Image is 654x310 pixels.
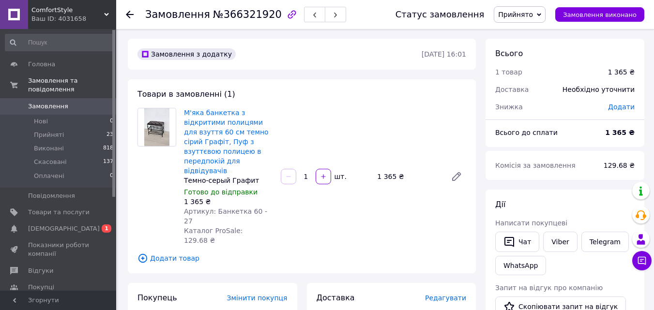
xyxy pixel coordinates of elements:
[103,144,113,153] span: 818
[34,158,67,166] span: Скасовані
[184,188,258,196] span: Готово до відправки
[31,6,104,15] span: ComfortStyle
[495,129,558,136] span: Всього до сплати
[103,158,113,166] span: 137
[137,253,466,264] span: Додати товар
[495,162,576,169] span: Комісія за замовлення
[395,10,485,19] div: Статус замовлення
[495,103,523,111] span: Знижка
[28,192,75,200] span: Повідомлення
[110,117,113,126] span: 0
[495,232,539,252] button: Чат
[5,34,114,51] input: Пошук
[137,89,235,99] span: Товари в замовленні (1)
[495,284,603,292] span: Запит на відгук про компанію
[608,67,635,77] div: 1 365 ₴
[106,131,113,139] span: 23
[632,251,652,270] button: Чат з покупцем
[28,266,53,275] span: Відгуки
[28,76,116,94] span: Замовлення та повідомлення
[332,172,348,181] div: шт.
[581,232,629,252] a: Telegram
[373,170,443,183] div: 1 365 ₴
[184,176,273,185] div: Темно-серый Графит
[495,86,529,93] span: Доставка
[31,15,116,23] div: Ваш ID: 4031658
[137,48,236,60] div: Замовлення з додатку
[110,172,113,180] span: 0
[184,109,269,175] a: М'яка банкетка з відкритими полицями для взуття 60 см темно сірий Графіт, Пуф з взуттєвою полицею...
[422,50,466,58] time: [DATE] 16:01
[557,79,640,100] div: Необхідно уточнити
[28,241,90,258] span: Показники роботи компанії
[563,11,637,18] span: Замовлення виконано
[227,294,288,302] span: Змінити покупця
[184,197,273,207] div: 1 365 ₴
[137,293,177,302] span: Покупець
[145,9,210,20] span: Замовлення
[184,207,267,225] span: Артикул: Банкетка 60 - 27
[28,102,68,111] span: Замовлення
[495,219,567,227] span: Написати покупцеві
[543,232,577,252] a: Viber
[317,293,355,302] span: Доставка
[126,10,134,19] div: Повернутися назад
[34,117,48,126] span: Нові
[34,131,64,139] span: Прийняті
[498,11,533,18] span: Прийнято
[425,294,466,302] span: Редагувати
[495,256,546,275] a: WhatsApp
[495,200,505,209] span: Дії
[144,108,170,146] img: М'яка банкетка з відкритими полицями для взуття 60 см темно сірий Графіт, Пуф з взуттєвою полицею...
[184,227,243,244] span: Каталог ProSale: 129.68 ₴
[28,224,100,233] span: [DEMOGRAPHIC_DATA]
[102,224,111,233] span: 1
[608,103,635,111] span: Додати
[605,129,635,136] b: 1 365 ₴
[34,144,64,153] span: Виконані
[495,49,523,58] span: Всього
[604,162,635,169] span: 129.68 ₴
[28,60,55,69] span: Головна
[555,7,644,22] button: Замовлення виконано
[213,9,282,20] span: №366321920
[447,167,466,186] a: Редагувати
[495,68,522,76] span: 1 товар
[34,172,64,180] span: Оплачені
[28,283,54,292] span: Покупці
[28,208,90,217] span: Товари та послуги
